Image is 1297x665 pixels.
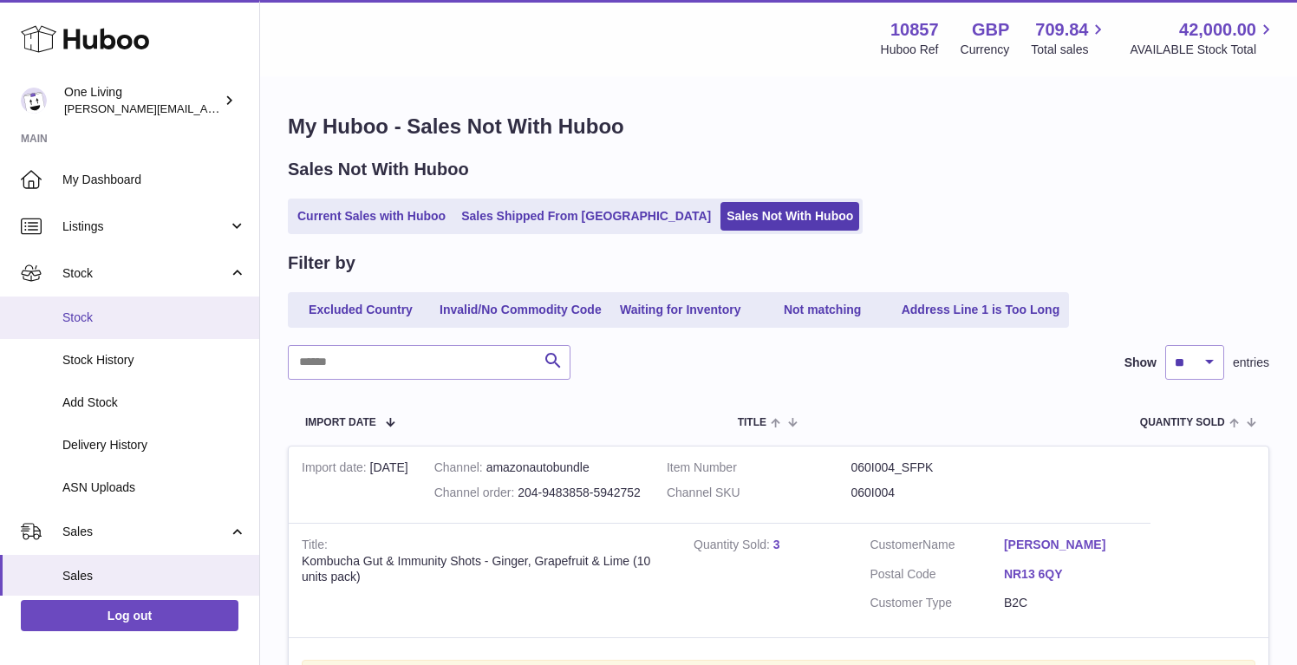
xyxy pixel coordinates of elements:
[1004,595,1138,611] dd: B2C
[1004,566,1138,583] a: NR13 6QY
[289,447,421,523] td: [DATE]
[302,538,328,556] strong: Title
[21,88,47,114] img: Jessica@oneliving.com
[62,479,246,496] span: ASN Uploads
[434,486,518,504] strong: Channel order
[773,538,780,551] a: 3
[1179,18,1256,42] span: 42,000.00
[64,101,348,115] span: [PERSON_NAME][EMAIL_ADDRESS][DOMAIN_NAME]
[851,460,1035,476] dd: 060I004_SFPK
[433,296,608,324] a: Invalid/No Commodity Code
[1140,417,1225,428] span: Quantity Sold
[291,296,430,324] a: Excluded Country
[870,595,1004,611] dt: Customer Type
[434,460,641,476] div: amazonautobundle
[851,485,1035,501] dd: 060I004
[961,42,1010,58] div: Currency
[667,460,851,476] dt: Item Number
[1004,537,1138,553] a: [PERSON_NAME]
[870,537,1004,557] dt: Name
[62,265,228,282] span: Stock
[611,296,750,324] a: Waiting for Inventory
[62,172,246,188] span: My Dashboard
[738,417,766,428] span: Title
[305,417,376,428] span: Import date
[62,394,246,411] span: Add Stock
[62,524,228,540] span: Sales
[667,485,851,501] dt: Channel SKU
[62,218,228,235] span: Listings
[302,460,370,479] strong: Import date
[21,600,238,631] a: Log out
[434,485,641,501] div: 204-9483858-5942752
[1035,18,1088,42] span: 709.84
[896,296,1066,324] a: Address Line 1 is Too Long
[288,158,469,181] h2: Sales Not With Huboo
[62,352,246,368] span: Stock History
[1124,355,1157,371] label: Show
[694,538,773,556] strong: Quantity Sold
[62,437,246,453] span: Delivery History
[870,566,1004,587] dt: Postal Code
[1130,18,1276,58] a: 42,000.00 AVAILABLE Stock Total
[1233,355,1269,371] span: entries
[1031,42,1108,58] span: Total sales
[1031,18,1108,58] a: 709.84 Total sales
[881,42,939,58] div: Huboo Ref
[62,310,246,326] span: Stock
[720,202,859,231] a: Sales Not With Huboo
[302,553,668,586] div: Kombucha Gut & Immunity Shots - Ginger, Grapefruit & Lime (10 units pack)
[62,568,246,584] span: Sales
[870,538,922,551] span: Customer
[972,18,1009,42] strong: GBP
[64,84,220,117] div: One Living
[288,113,1269,140] h1: My Huboo - Sales Not With Huboo
[1130,42,1276,58] span: AVAILABLE Stock Total
[890,18,939,42] strong: 10857
[291,202,452,231] a: Current Sales with Huboo
[288,251,355,275] h2: Filter by
[753,296,892,324] a: Not matching
[455,202,717,231] a: Sales Shipped From [GEOGRAPHIC_DATA]
[434,460,486,479] strong: Channel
